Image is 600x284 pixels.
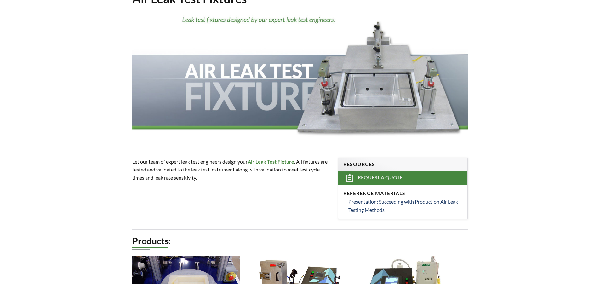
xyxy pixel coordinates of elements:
img: Header showing air leak test fixtures [132,11,468,146]
h4: Resources [343,161,462,168]
a: Presentation: Succeeding with Production Air Leak Testing Methods [348,198,462,214]
p: Let our team of expert leak test engineers design your . All fixtures are tested and validated to... [132,158,331,182]
h2: Products: [132,235,468,247]
h4: Reference Materials [343,190,462,197]
a: Request a Quote [338,171,467,185]
span: Presentation: Succeeding with Production Air Leak Testing Methods [348,199,458,213]
strong: Air Leak Test Fixture [248,159,294,165]
span: Request a Quote [358,174,403,181]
